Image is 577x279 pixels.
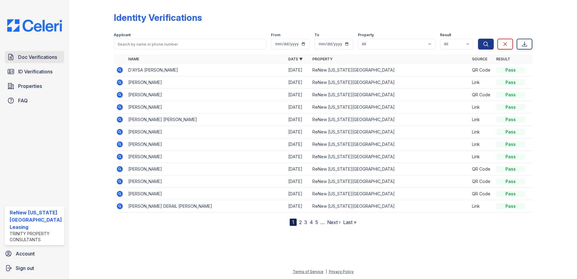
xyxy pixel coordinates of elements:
[5,95,64,107] a: FAQ
[10,231,62,243] div: Trinity Property Consultants
[310,175,470,188] td: ReNew [US_STATE][GEOGRAPHIC_DATA]
[470,188,494,200] td: QR Code
[126,114,286,126] td: [PERSON_NAME] [PERSON_NAME]
[126,101,286,114] td: [PERSON_NAME]
[329,269,354,274] a: Privacy Policy
[470,101,494,114] td: Link
[126,138,286,151] td: [PERSON_NAME]
[314,33,319,37] label: To
[496,141,525,147] div: Pass
[310,64,470,76] td: ReNew [US_STATE][GEOGRAPHIC_DATA]
[472,57,487,61] a: Source
[310,76,470,89] td: ReNew [US_STATE][GEOGRAPHIC_DATA]
[315,219,318,225] a: 5
[16,250,35,257] span: Account
[126,175,286,188] td: [PERSON_NAME]
[470,138,494,151] td: Link
[286,163,310,175] td: [DATE]
[18,82,42,90] span: Properties
[496,57,510,61] a: Result
[126,126,286,138] td: [PERSON_NAME]
[470,175,494,188] td: QR Code
[310,101,470,114] td: ReNew [US_STATE][GEOGRAPHIC_DATA]
[290,219,297,226] div: 1
[286,89,310,101] td: [DATE]
[126,188,286,200] td: [PERSON_NAME]
[496,79,525,85] div: Pass
[286,114,310,126] td: [DATE]
[5,66,64,78] a: ID Verifications
[2,248,67,260] a: Account
[126,89,286,101] td: [PERSON_NAME]
[470,114,494,126] td: Link
[114,33,131,37] label: Applicant
[286,101,310,114] td: [DATE]
[286,175,310,188] td: [DATE]
[470,163,494,175] td: QR Code
[304,219,307,225] a: 3
[310,114,470,126] td: ReNew [US_STATE][GEOGRAPHIC_DATA]
[286,64,310,76] td: [DATE]
[271,33,280,37] label: From
[470,151,494,163] td: Link
[286,138,310,151] td: [DATE]
[470,200,494,213] td: Link
[114,12,202,23] div: Identity Verifications
[310,188,470,200] td: ReNew [US_STATE][GEOGRAPHIC_DATA]
[312,57,333,61] a: Property
[18,53,57,61] span: Doc Verifications
[470,64,494,76] td: QR Code
[326,269,327,274] div: |
[327,219,341,225] a: Next ›
[2,262,67,274] a: Sign out
[310,138,470,151] td: ReNew [US_STATE][GEOGRAPHIC_DATA]
[470,76,494,89] td: Link
[286,126,310,138] td: [DATE]
[288,57,303,61] a: Date ▼
[126,64,286,76] td: D'AYSA [PERSON_NAME]
[126,163,286,175] td: [PERSON_NAME]
[310,219,313,225] a: 4
[5,80,64,92] a: Properties
[286,151,310,163] td: [DATE]
[310,151,470,163] td: ReNew [US_STATE][GEOGRAPHIC_DATA]
[496,117,525,123] div: Pass
[126,151,286,163] td: [PERSON_NAME]
[286,200,310,213] td: [DATE]
[440,33,451,37] label: Result
[496,178,525,184] div: Pass
[496,67,525,73] div: Pass
[343,219,356,225] a: Last »
[496,104,525,110] div: Pass
[496,166,525,172] div: Pass
[286,76,310,89] td: [DATE]
[470,126,494,138] td: Link
[320,219,325,226] span: …
[310,200,470,213] td: ReNew [US_STATE][GEOGRAPHIC_DATA]
[5,51,64,63] a: Doc Verifications
[496,203,525,209] div: Pass
[358,33,374,37] label: Property
[310,89,470,101] td: ReNew [US_STATE][GEOGRAPHIC_DATA]
[126,200,286,213] td: [PERSON_NAME] DERAIL [PERSON_NAME]
[496,92,525,98] div: Pass
[18,97,28,104] span: FAQ
[310,163,470,175] td: ReNew [US_STATE][GEOGRAPHIC_DATA]
[286,188,310,200] td: [DATE]
[293,269,324,274] a: Terms of Service
[16,265,34,272] span: Sign out
[496,129,525,135] div: Pass
[114,39,266,50] input: Search by name or phone number
[496,154,525,160] div: Pass
[126,76,286,89] td: [PERSON_NAME]
[2,19,67,32] img: CE_Logo_Blue-a8612792a0a2168367f1c8372b55b34899dd931a85d93a1a3d3e32e68fde9ad4.png
[18,68,53,75] span: ID Verifications
[299,219,302,225] a: 2
[10,209,62,231] div: ReNew [US_STATE][GEOGRAPHIC_DATA] Leasing
[470,89,494,101] td: QR Code
[128,57,139,61] a: Name
[310,126,470,138] td: ReNew [US_STATE][GEOGRAPHIC_DATA]
[496,191,525,197] div: Pass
